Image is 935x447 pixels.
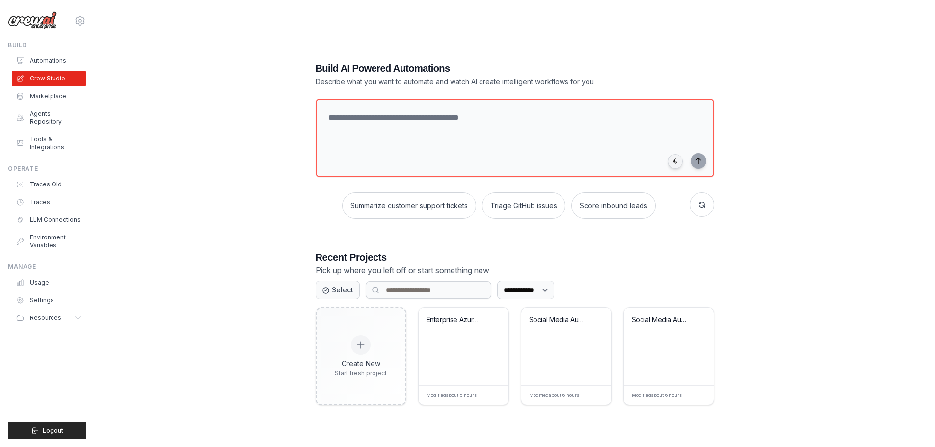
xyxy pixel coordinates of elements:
[8,11,57,30] img: Logo
[632,392,682,399] span: Modified about 6 hours
[12,194,86,210] a: Traces
[482,192,565,219] button: Triage GitHub issues
[12,292,86,308] a: Settings
[335,369,387,377] div: Start fresh project
[316,281,360,299] button: Select
[12,212,86,228] a: LLM Connections
[632,316,691,324] div: Social Media Automation Manager
[12,71,86,86] a: Crew Studio
[8,422,86,439] button: Logout
[427,316,486,324] div: Enterprise Azure SAP Landing Zone Builder
[43,427,63,435] span: Logout
[30,314,61,322] span: Resources
[12,88,86,104] a: Marketplace
[316,61,645,75] h1: Build AI Powered Automations
[316,77,645,87] p: Describe what you want to automate and watch AI create intelligent workflows for you
[12,106,86,130] a: Agents Repository
[529,316,588,324] div: Social Media Automation Workflow
[571,192,656,219] button: Score inbound leads
[690,392,699,399] span: Edit
[588,392,596,399] span: Edit
[342,192,476,219] button: Summarize customer support tickets
[668,154,683,169] button: Click to speak your automation idea
[8,263,86,271] div: Manage
[690,192,714,217] button: Get new suggestions
[529,392,579,399] span: Modified about 6 hours
[12,310,86,326] button: Resources
[427,392,477,399] span: Modified about 5 hours
[886,400,935,447] iframe: Chat Widget
[12,53,86,69] a: Automations
[485,392,494,399] span: Edit
[12,131,86,155] a: Tools & Integrations
[8,41,86,49] div: Build
[316,250,714,264] h3: Recent Projects
[12,177,86,192] a: Traces Old
[12,230,86,253] a: Environment Variables
[335,359,387,368] div: Create New
[12,275,86,290] a: Usage
[316,264,714,277] p: Pick up where you left off or start something new
[8,165,86,173] div: Operate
